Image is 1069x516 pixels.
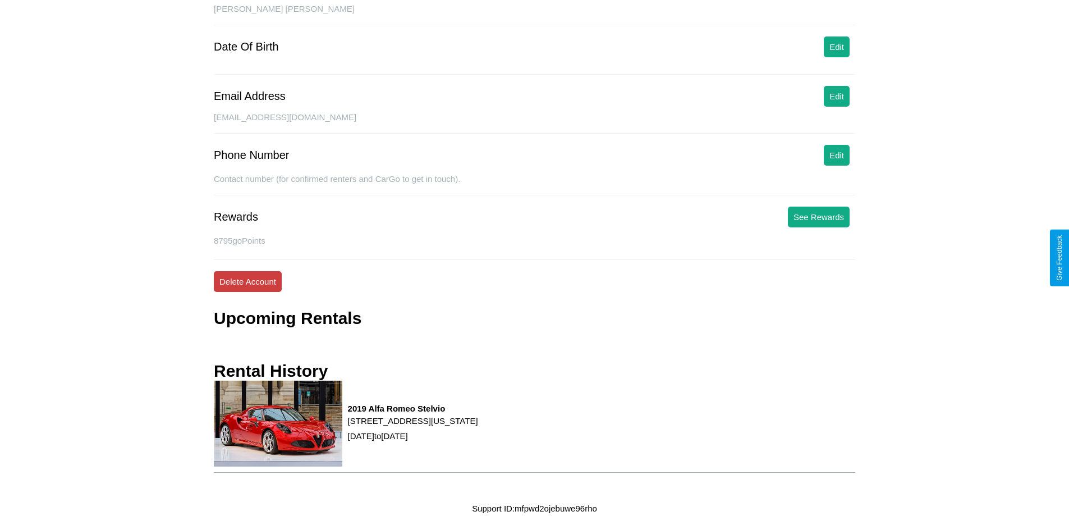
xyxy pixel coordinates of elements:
[214,211,258,223] div: Rewards
[824,145,850,166] button: Edit
[214,112,855,134] div: [EMAIL_ADDRESS][DOMAIN_NAME]
[214,381,342,466] img: rental
[214,40,279,53] div: Date Of Birth
[214,309,361,328] h3: Upcoming Rentals
[348,413,478,428] p: [STREET_ADDRESS][US_STATE]
[214,233,855,248] p: 8795 goPoints
[348,404,478,413] h3: 2019 Alfa Romeo Stelvio
[1056,235,1063,281] div: Give Feedback
[214,174,855,195] div: Contact number (for confirmed renters and CarGo to get in touch).
[824,86,850,107] button: Edit
[214,4,855,25] div: [PERSON_NAME] [PERSON_NAME]
[788,207,850,227] button: See Rewards
[214,90,286,103] div: Email Address
[472,501,597,516] p: Support ID: mfpwd2ojebuwe96rho
[824,36,850,57] button: Edit
[348,428,478,444] p: [DATE] to [DATE]
[214,362,328,381] h3: Rental History
[214,149,290,162] div: Phone Number
[214,271,282,292] button: Delete Account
